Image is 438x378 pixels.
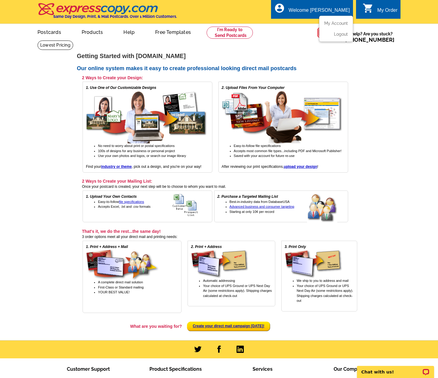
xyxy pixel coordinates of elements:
[253,366,273,372] span: Services
[149,366,202,372] span: Product Specifications
[335,37,394,43] span: Call
[274,3,285,14] i: account_circle
[98,149,175,153] span: 100s of designs for any business or personal project
[82,184,226,189] span: Once your postcard is created, your next step will be to choose to whom you want to mail.
[230,210,274,213] span: Starting at only 10¢ per record
[77,53,361,59] h1: Getting Started with [DOMAIN_NAME]
[98,290,130,294] span: YOUR BEST VALUE!
[98,154,186,158] span: Use your own photos and logos, or search our image library
[317,24,335,41] img: help
[335,31,397,43] span: Need help? Are you stuck?
[285,249,342,278] img: printing only
[82,178,348,184] h3: 2 Ways to Create your Mailing List:
[334,366,366,372] span: Our Company
[98,285,144,289] span: First-Class or Standard mailing
[86,90,207,143] img: free online postcard designs
[217,194,278,199] em: 2. Purchase a Targeted Mailing List
[86,86,156,90] em: 1. Use One of Our Customizable Designs
[86,245,128,249] em: 1. Print + Address + Mail
[297,284,353,303] span: our choice of UPS Ground or UPS Next Day Air (some restrictions apply). Shipping charges calculat...
[234,154,295,158] span: Saved with your account for future re-use
[297,279,349,282] span: We ship to you to address and mail
[82,235,178,239] span: 3 order options meet all your direct mail and printing needs:
[222,86,285,90] em: 2. Upload Files From Your Computer
[363,7,397,14] a: shopping_cart My Order
[101,165,132,169] a: industry or theme
[38,7,177,19] a: Same Day Design, Print, & Mail Postcards. Over 1 Million Customers.
[307,194,345,223] img: buy a targeted mailing list
[98,144,175,148] span: No need to worry about print or postal specifications
[67,366,110,372] span: Customer Support
[289,8,350,16] div: Welcome [PERSON_NAME]
[53,14,177,19] h4: Same Day Design, Print, & Mail Postcards. Over 1 Million Customers.
[86,194,137,199] em: 1. Upload Your Own Contacts
[72,24,113,39] a: Products
[82,229,357,234] h3: That's it, we do the rest...the same day!
[28,24,71,39] a: Postcards
[284,165,317,169] a: upload your design
[222,90,343,143] img: upload your own design for free
[297,284,299,288] span: Y
[234,149,342,153] span: Accepts most common file types...including PDF and Microsoft Publisher!
[191,249,248,278] img: print & address service
[230,205,294,208] a: Advanced business and consumer targeting
[203,279,235,282] span: Automatic addressing
[203,284,205,288] span: Y
[119,200,144,204] a: file specifications
[98,205,151,208] span: Accepts Excel, .txt and .csv formats
[345,37,394,43] a: [PHONE_NUMBER]
[145,24,201,39] a: Free Templates
[230,200,290,204] span: Best-in-industry data from DatabaseUSA
[86,165,201,169] span: Find your , pick out a design, and you're on your way!
[114,24,144,39] a: Help
[334,32,348,37] a: Logout
[77,65,361,72] h2: Our online system makes it easy to create professional looking direct mail postcards
[172,194,209,217] img: upload your own address list for free
[98,200,144,204] span: Easy-to-follow
[222,165,318,169] span: After reviewing our print specifications, !
[83,324,182,329] h3: What are you waiting for?
[98,280,143,284] span: A complete direct mail solution
[203,284,272,298] span: our choice of UPS Ground or UPS Next Day Air (some restrictions apply). Shipping charges calculat...
[191,245,222,249] em: 2. Print + Address
[377,8,397,16] div: My Order
[324,21,348,26] a: My Account
[285,245,306,249] em: 3. Print Only
[353,359,438,378] iframe: LiveChat chat widget
[363,3,374,14] i: shopping_cart
[86,249,159,280] img: direct mail service
[82,75,348,80] h3: 2 Ways to Create your Design:
[193,324,264,328] a: Create your direct mail campaign [DATE]!
[234,144,281,148] span: Easy-to-follow file specifications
